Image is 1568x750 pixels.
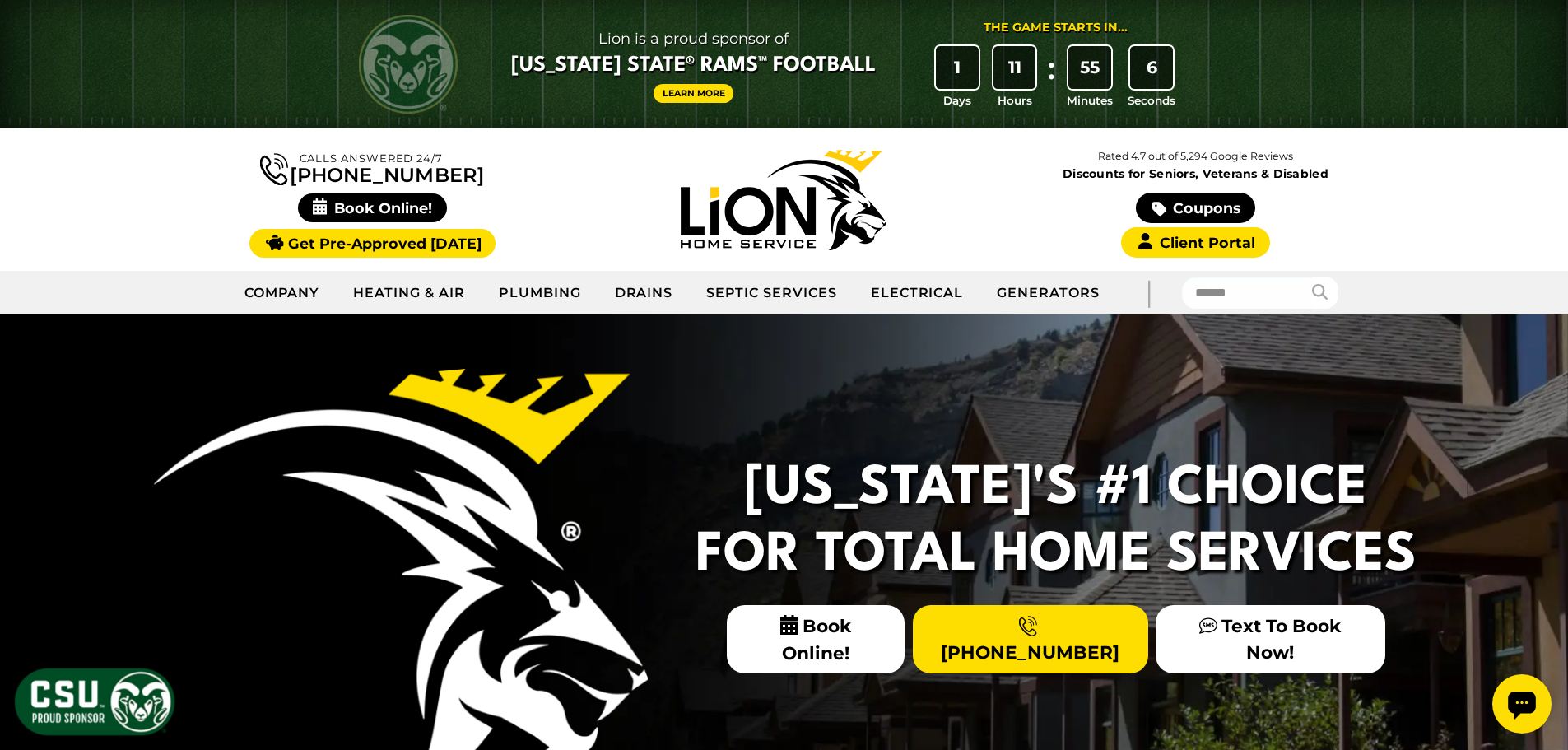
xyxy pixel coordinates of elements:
div: : [1043,46,1059,109]
a: Septic Services [690,273,854,314]
span: Lion is a proud sponsor of [511,26,876,52]
span: [US_STATE] State® Rams™ Football [511,52,876,80]
div: | [1116,271,1182,314]
a: Learn More [654,84,734,103]
span: Minutes [1067,92,1113,109]
span: Seconds [1128,92,1175,109]
a: Plumbing [482,273,598,314]
a: [PHONE_NUMBER] [260,150,484,185]
a: Electrical [854,273,981,314]
span: Book Online! [298,193,447,222]
a: Generators [980,273,1116,314]
p: Rated 4.7 out of 5,294 Google Reviews [989,147,1401,165]
span: Days [943,92,971,109]
a: Company [228,273,337,314]
div: The Game Starts in... [984,19,1128,37]
a: Heating & Air [337,273,482,314]
a: Coupons [1136,193,1254,223]
span: Discounts for Seniors, Veterans & Disabled [993,168,1398,179]
h2: [US_STATE]'s #1 Choice For Total Home Services [686,456,1426,589]
img: Lion Home Service [681,150,886,250]
img: CSU Sponsor Badge [12,666,177,738]
img: CSU Rams logo [359,15,458,114]
div: 11 [993,46,1036,89]
a: Get Pre-Approved [DATE] [249,229,496,258]
a: Text To Book Now! [1156,605,1384,673]
a: Drains [598,273,691,314]
div: Open chat widget [7,7,66,66]
div: 6 [1130,46,1173,89]
a: [PHONE_NUMBER] [913,605,1148,673]
a: Client Portal [1121,227,1269,258]
span: Hours [998,92,1032,109]
span: Book Online! [727,605,905,673]
div: 1 [936,46,979,89]
div: 55 [1068,46,1111,89]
